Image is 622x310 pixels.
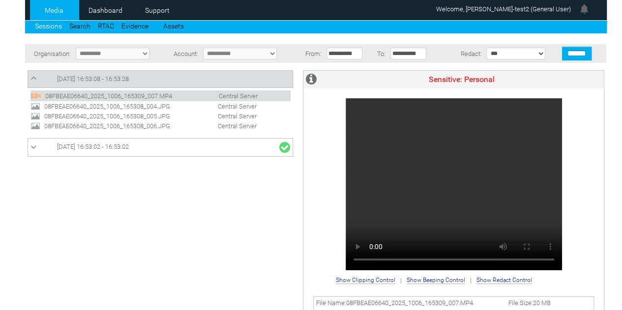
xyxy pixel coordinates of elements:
[42,103,192,110] span: 08FBEAE06640_2025_1006_165308_004.JPG
[299,44,325,63] td: From:
[57,75,129,83] span: [DATE] 16:53:08 - 16:53:28
[400,277,402,284] span: |
[578,3,590,15] img: bell24.png
[30,111,40,121] img: image24.svg
[25,44,73,63] td: Organisation:
[30,141,290,154] a: [DATE] 16:53:02 - 16:53:02
[30,90,41,101] img: video24_pre.svg
[470,277,472,284] span: |
[42,122,192,130] span: 08FBEAE06640_2025_1006_165308_006.JPG
[436,44,484,63] td: Redact:
[57,143,129,150] span: [DATE] 16:53:02 - 16:53:02
[43,92,193,100] span: 08FBEAE06640_2025_1006_165309_007.MP4
[476,277,532,284] span: Show Redact Control
[30,91,263,99] a: 08FBEAE06640_2025_1006_165309_007.MP4 Central Server
[98,22,114,30] a: RTAC
[30,121,262,129] a: 08FBEAE06640_2025_1006_165308_006.JPG Central Server
[533,299,551,307] span: 20 MB
[30,102,262,109] a: 08FBEAE06640_2025_1006_165308_004.JPG Central Server
[69,22,90,30] a: Search
[319,71,604,88] td: Sensitive: Personal
[436,5,571,13] span: Welcome, [PERSON_NAME]-test2 (General User)
[30,73,290,85] a: [DATE] 16:53:08 - 16:53:28
[30,112,262,119] a: 08FBEAE06640_2025_1006_165308_005.JPG Central Server
[163,22,184,30] a: Assets
[35,22,62,30] a: Sessions
[121,22,148,30] a: Evidence
[506,296,594,309] td: File Size:
[193,103,262,110] span: Central Server
[346,299,473,307] span: 08FBEAE06640_2025_1006_165309_007.MP4
[133,3,181,18] a: Support
[194,92,263,100] span: Central Server
[314,296,506,309] td: File Name:
[166,44,201,63] td: Account:
[82,3,129,18] a: Dashboard
[30,121,40,131] img: image24.svg
[193,113,262,120] span: Central Server
[372,44,388,63] td: To:
[42,113,192,120] span: 08FBEAE06640_2025_1006_165308_005.JPG
[30,101,40,111] img: image24.svg
[30,3,78,18] a: Media
[407,277,465,284] span: Show Beeping Control
[336,277,395,284] span: Show Clipping Control
[193,122,262,130] span: Central Server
